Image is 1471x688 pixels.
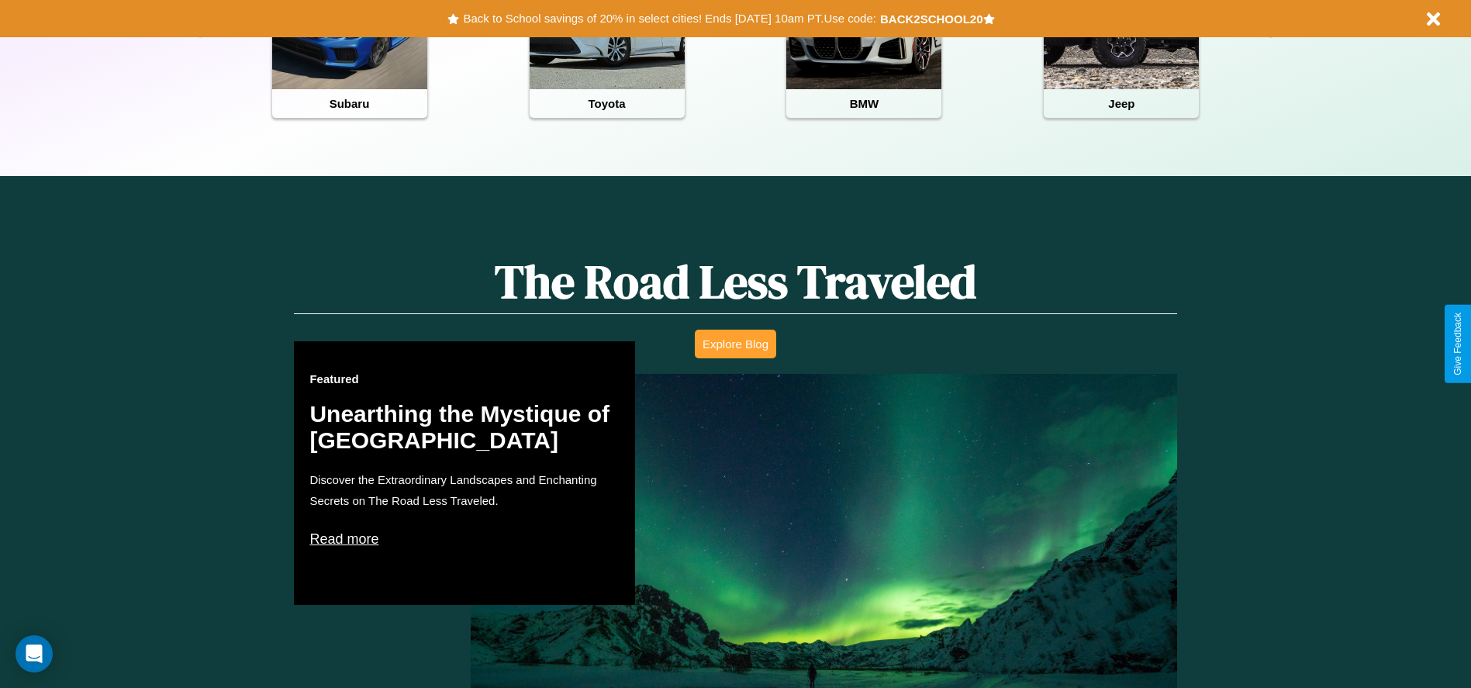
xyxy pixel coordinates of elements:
b: BACK2SCHOOL20 [880,12,983,26]
h4: BMW [786,89,941,118]
div: Open Intercom Messenger [16,635,53,672]
h4: Subaru [272,89,427,118]
h3: Featured [309,372,620,385]
button: Back to School savings of 20% in select cities! Ends [DATE] 10am PT.Use code: [459,8,879,29]
button: Explore Blog [695,330,776,358]
h2: Unearthing the Mystique of [GEOGRAPHIC_DATA] [309,401,620,454]
h4: Toyota [530,89,685,118]
p: Read more [309,527,620,551]
p: Discover the Extraordinary Landscapes and Enchanting Secrets on The Road Less Traveled. [309,469,620,511]
h1: The Road Less Traveled [294,250,1176,314]
div: Give Feedback [1452,313,1463,375]
h4: Jeep [1044,89,1199,118]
